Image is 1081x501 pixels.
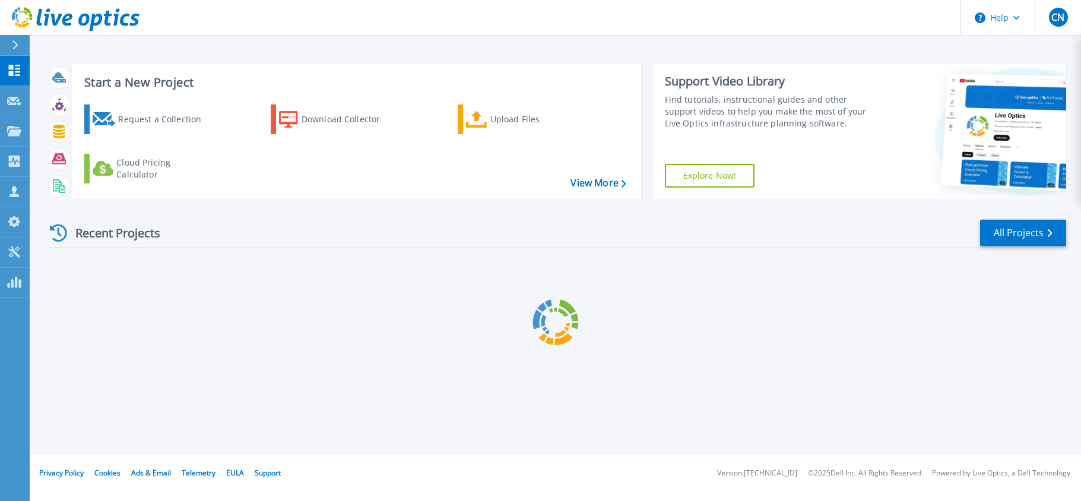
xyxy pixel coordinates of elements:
a: Cookies [94,468,121,478]
a: View More [570,177,626,189]
div: Cloud Pricing Calculator [116,157,211,180]
div: Support Video Library [665,74,875,89]
div: Find tutorials, instructional guides and other support videos to help you make the most of your L... [665,94,875,129]
div: Request a Collection [118,107,213,131]
li: Powered by Live Optics, a Dell Technology [932,470,1070,477]
li: Version: [TECHNICAL_ID] [717,470,797,477]
span: CN [1051,12,1064,22]
a: Request a Collection [84,104,217,134]
a: Telemetry [182,468,215,478]
a: Privacy Policy [39,468,84,478]
li: © 2025 Dell Inc. All Rights Reserved [808,470,921,477]
h3: Start a New Project [84,76,626,89]
a: Support [255,468,281,478]
a: EULA [226,468,244,478]
a: Ads & Email [131,468,171,478]
a: Download Collector [271,104,403,134]
div: Upload Files [490,107,585,131]
a: All Projects [980,220,1066,246]
div: Download Collector [302,107,397,131]
a: Upload Files [458,104,590,134]
div: Recent Projects [46,218,176,248]
a: Cloud Pricing Calculator [84,154,217,183]
a: Explore Now! [665,164,755,188]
